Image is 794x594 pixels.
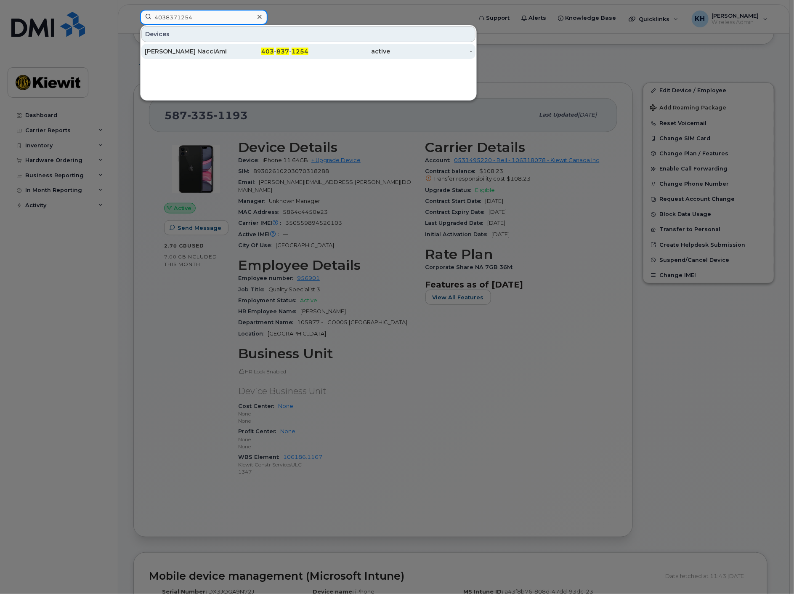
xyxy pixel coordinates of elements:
[757,557,788,588] iframe: Messenger Launcher
[140,10,268,25] input: Find something...
[227,47,309,56] div: - -
[390,47,473,56] div: -
[145,47,227,56] div: [PERSON_NAME] NacciAmie [PERSON_NAME]
[261,48,274,55] span: 403
[276,48,289,55] span: 837
[141,26,475,42] div: Devices
[292,48,308,55] span: 1254
[308,47,390,56] div: active
[141,44,475,59] a: [PERSON_NAME] NacciAmie [PERSON_NAME]403-837-1254active-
